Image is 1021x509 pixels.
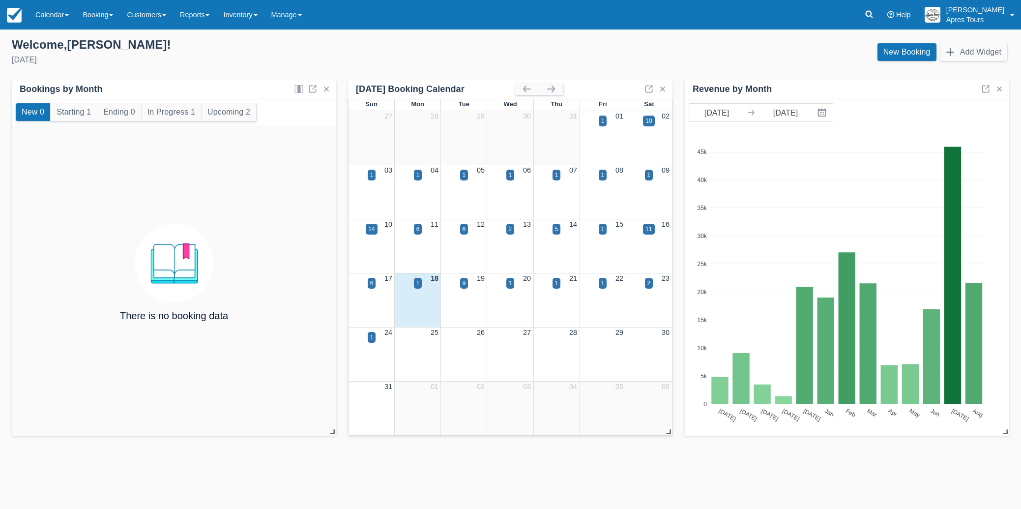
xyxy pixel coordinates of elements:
p: Apres Tours [946,15,1004,25]
div: 9 [463,279,466,288]
div: Welcome , [PERSON_NAME] ! [12,37,503,52]
div: 1 [647,171,651,180]
a: 29 [477,112,485,120]
div: 1 [370,333,374,342]
a: 05 [477,166,485,174]
a: 31 [569,112,577,120]
div: 1 [601,171,605,180]
a: 02 [662,112,670,120]
div: 11 [645,225,652,234]
a: 06 [523,166,531,174]
div: 14 [368,225,375,234]
a: 10 [384,220,392,228]
span: Sat [644,100,654,108]
a: 19 [477,274,485,282]
a: 11 [431,220,438,228]
a: 23 [662,274,670,282]
img: booking.png [135,224,213,302]
input: Start Date [689,104,744,121]
a: 20 [523,274,531,282]
a: 17 [384,274,392,282]
button: Upcoming 2 [202,103,256,121]
a: 14 [569,220,577,228]
button: Ending 0 [97,103,141,121]
a: 30 [523,112,531,120]
div: 1 [370,171,374,180]
div: 1 [416,171,420,180]
a: 27 [384,112,392,120]
a: 28 [431,112,438,120]
a: 03 [523,383,531,390]
div: 1 [509,171,512,180]
a: 04 [569,383,577,390]
div: 10 [645,117,652,125]
div: 1 [509,279,512,288]
a: 30 [662,329,670,336]
a: 07 [569,166,577,174]
a: 09 [662,166,670,174]
a: 01 [615,112,623,120]
a: 12 [477,220,485,228]
div: 1 [416,279,420,288]
a: 13 [523,220,531,228]
div: 1 [601,117,605,125]
a: 03 [384,166,392,174]
h4: There is no booking data [120,310,228,321]
a: 31 [384,383,392,390]
div: 1 [463,171,466,180]
a: 06 [662,383,670,390]
div: 1 [601,279,605,288]
a: 28 [569,329,577,336]
span: Sun [365,100,377,108]
a: 16 [662,220,670,228]
p: [PERSON_NAME] [946,5,1004,15]
button: Add Widget [940,43,1007,61]
a: 25 [431,329,438,336]
div: 5 [555,225,558,234]
div: 6 [416,225,420,234]
span: Thu [551,100,562,108]
a: 29 [615,329,623,336]
img: checkfront-main-nav-mini-logo.png [7,8,22,23]
span: Help [896,11,911,19]
span: Mon [411,100,424,108]
a: 24 [384,329,392,336]
a: 22 [615,274,623,282]
div: [DATE] Booking Calendar [356,84,515,95]
span: Wed [503,100,517,108]
span: Fri [599,100,607,108]
div: 1 [555,171,558,180]
i: Help [887,11,894,18]
button: Starting 1 [51,103,97,121]
a: 21 [569,274,577,282]
button: New 0 [16,103,50,121]
img: A1 [925,7,940,23]
div: 6 [370,279,374,288]
a: 01 [431,383,438,390]
span: Tue [459,100,469,108]
input: End Date [758,104,813,121]
div: 1 [555,279,558,288]
div: 2 [647,279,651,288]
a: 18 [431,274,438,282]
a: 27 [523,329,531,336]
a: 05 [615,383,623,390]
a: New Booking [877,43,936,61]
div: Revenue by Month [693,84,772,95]
div: 1 [601,225,605,234]
a: 15 [615,220,623,228]
a: 02 [477,383,485,390]
button: Interact with the calendar and add the check-in date for your trip. [813,104,833,121]
button: In Progress 1 [142,103,201,121]
div: Bookings by Month [20,84,103,95]
div: [DATE] [12,54,503,66]
a: 04 [431,166,438,174]
a: 26 [477,329,485,336]
div: 2 [509,225,512,234]
a: 08 [615,166,623,174]
div: 6 [463,225,466,234]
